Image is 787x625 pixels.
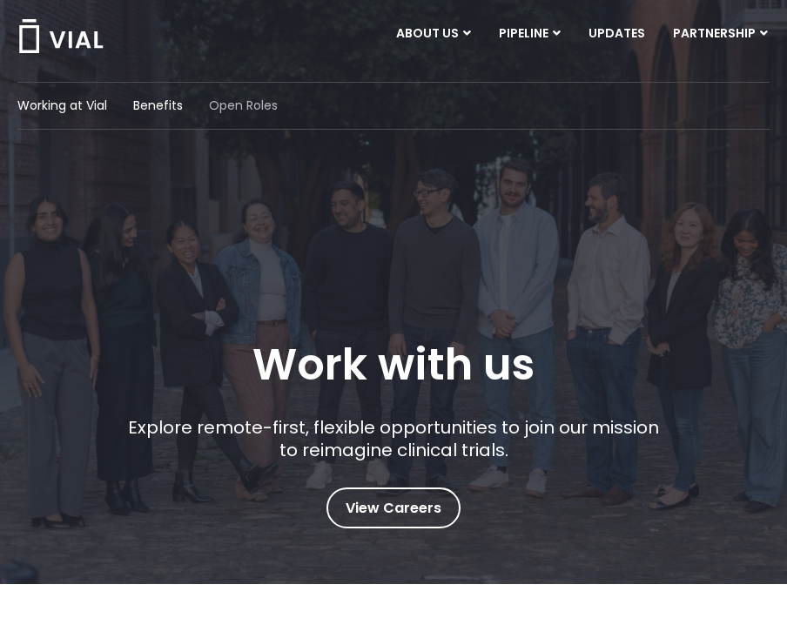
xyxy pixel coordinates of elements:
a: ABOUT USMenu Toggle [382,19,484,49]
a: Open Roles [209,97,278,115]
a: PIPELINEMenu Toggle [485,19,574,49]
p: Explore remote-first, flexible opportunities to join our mission to reimagine clinical trials. [122,416,666,461]
a: UPDATES [575,19,658,49]
img: Vial Logo [17,19,104,53]
a: PARTNERSHIPMenu Toggle [659,19,782,49]
a: View Careers [326,487,461,528]
a: Benefits [133,97,183,115]
a: Working at Vial [17,97,107,115]
h1: Work with us [252,339,535,390]
span: View Careers [346,497,441,520]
